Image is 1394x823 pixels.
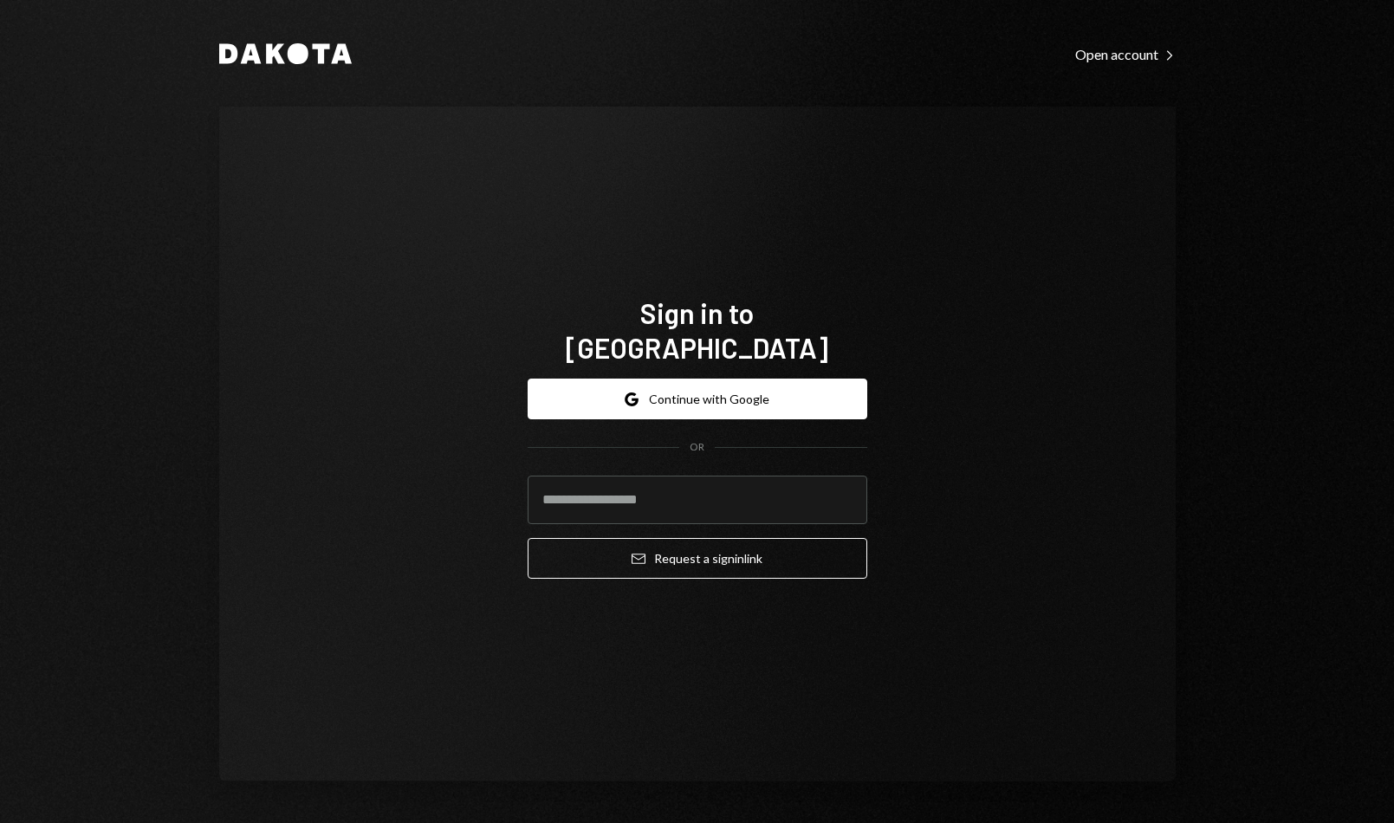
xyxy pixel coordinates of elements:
[1075,46,1176,63] div: Open account
[528,295,867,365] h1: Sign in to [GEOGRAPHIC_DATA]
[690,440,704,455] div: OR
[528,538,867,579] button: Request a signinlink
[1075,44,1176,63] a: Open account
[528,379,867,419] button: Continue with Google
